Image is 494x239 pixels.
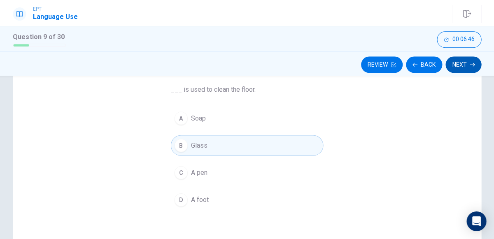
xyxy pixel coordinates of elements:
[175,166,188,179] div: C
[171,85,323,95] span: ___ is used to clean the floor.
[436,31,481,48] button: 00:06:46
[171,162,323,183] button: CA pen
[452,36,474,43] span: 00:06:46
[171,108,323,128] button: ASoap
[13,32,66,42] h1: Question 9 of 30
[33,12,78,22] h1: Language Use
[191,113,206,123] span: Soap
[171,135,323,155] button: BGlass
[445,56,481,73] button: Next
[361,56,402,73] button: Review
[175,139,188,152] div: B
[191,140,207,150] span: Glass
[175,193,188,206] div: D
[466,211,486,231] div: Open Intercom Messenger
[171,189,323,210] button: DA foot
[175,111,188,125] div: A
[405,56,442,73] button: Back
[33,6,78,12] span: EPT
[191,195,209,204] span: A foot
[191,167,207,177] span: A pen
